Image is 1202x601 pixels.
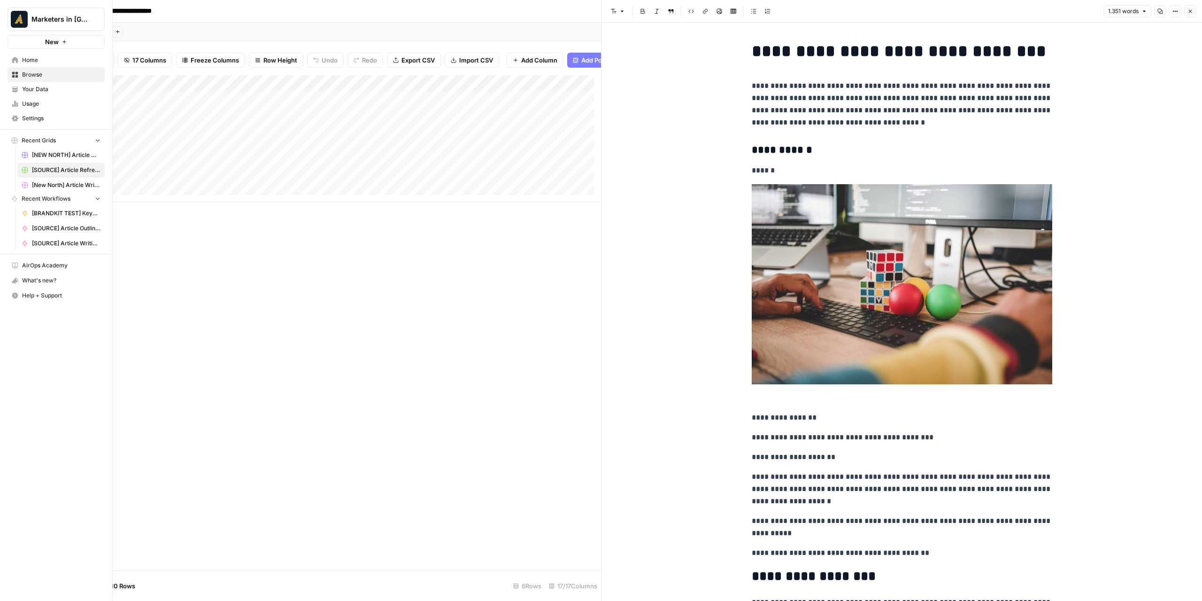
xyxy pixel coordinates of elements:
button: 1.351 words [1104,5,1151,17]
button: Add Power Agent [567,53,638,68]
a: [SOURCE] Article Refresh Grid WIP [17,163,105,178]
button: Add Column [507,53,563,68]
div: 6 Rows [509,578,545,593]
a: [NEW NORTH] Article Writing - Keyword Driven Articles Grid [17,148,105,163]
a: Settings [8,111,105,126]
a: AirOps Academy [8,258,105,273]
a: Your Data [8,82,105,97]
button: Recent Grids [8,133,105,148]
a: Browse [8,67,105,82]
span: Marketers in [GEOGRAPHIC_DATA] [31,15,88,24]
button: Freeze Columns [176,53,245,68]
button: Recent Workflows [8,192,105,206]
span: AirOps Academy [22,261,100,270]
button: What's new? [8,273,105,288]
button: New [8,35,105,49]
button: Row Height [249,53,303,68]
span: Help + Support [22,291,100,300]
a: Usage [8,96,105,111]
a: [BRANDKIT TEST] Keyword-Driven Article: Content Brief [17,206,105,221]
span: Freeze Columns [191,55,239,65]
span: Add Power Agent [581,55,632,65]
img: Marketers in Demand Logo [11,11,28,28]
span: Recent Workflows [22,195,70,203]
button: Export CSV [387,53,441,68]
button: Redo [347,53,383,68]
span: Row Height [263,55,297,65]
span: [New North] Article Writing-Transcript-Driven Article Grid [32,181,100,189]
span: Settings [22,114,100,123]
span: [BRANDKIT TEST] Keyword-Driven Article: Content Brief [32,209,100,218]
button: Help + Support [8,288,105,303]
span: [SOURCE] Article Outline - Transcript-Driven Articles [32,224,100,233]
span: Usage [22,100,100,108]
span: Undo [322,55,338,65]
button: Undo [307,53,344,68]
div: What's new? [8,273,104,288]
button: Import CSV [445,53,499,68]
div: 17/17 Columns [545,578,601,593]
span: Browse [22,70,100,79]
a: Home [8,53,105,68]
span: 17 Columns [132,55,166,65]
span: 1.351 words [1108,7,1139,16]
span: New [45,37,59,47]
span: [SOURCE] Article Writing - Transcript-Driven Articles [32,239,100,248]
span: Add 10 Rows [98,581,135,591]
span: [SOURCE] Article Refresh Grid WIP [32,166,100,174]
a: [SOURCE] Article Writing - Transcript-Driven Articles [17,236,105,251]
span: Home [22,56,100,64]
a: [New North] Article Writing-Transcript-Driven Article Grid [17,178,105,193]
span: Export CSV [401,55,435,65]
span: Import CSV [459,55,493,65]
button: 17 Columns [118,53,172,68]
span: Your Data [22,85,100,94]
span: [NEW NORTH] Article Writing - Keyword Driven Articles Grid [32,151,100,159]
button: Workspace: Marketers in Demand [8,8,105,31]
span: Recent Grids [22,136,56,145]
span: Add Column [521,55,557,65]
a: [SOURCE] Article Outline - Transcript-Driven Articles [17,221,105,236]
span: Redo [362,55,377,65]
